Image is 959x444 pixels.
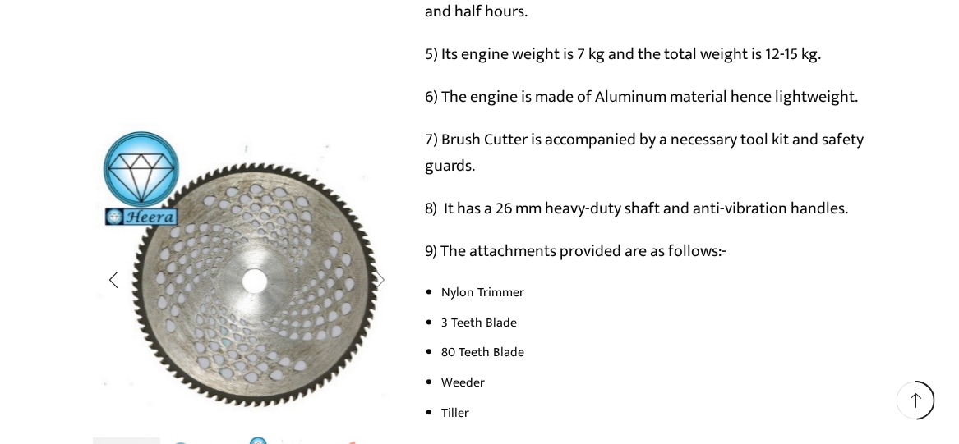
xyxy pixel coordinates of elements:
li: Weeder [442,372,866,396]
img: 15 [95,123,400,429]
p: 6) The engine is made of Aluminum material hence lightweight. [426,85,866,111]
p: 8) It has a 26 mm heavy-duty shaft and anti-vibration handles. [426,196,866,222]
li: Tiller [442,402,866,426]
p: 9) The attachments provided are as follows:- [426,239,866,265]
p: 5) Its engine weight is 7 kg and the total weight is 12-15 kg. [426,42,866,68]
div: Next slide [360,260,401,301]
div: 3 / 10 [94,123,401,429]
p: 7) Brush Cutter is accompanied by a necessary tool kit and safety guards. [426,127,866,180]
li: 3 Teeth Blade [442,312,866,336]
li: Nylon Trimmer [442,282,866,305]
li: 80 Teeth Blade [442,341,866,365]
div: Previous slide [94,260,135,301]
